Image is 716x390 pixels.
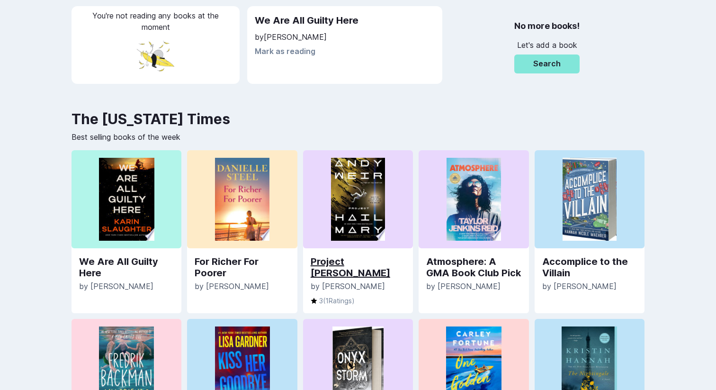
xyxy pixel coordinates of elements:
[255,31,434,43] p: by [PERSON_NAME]
[79,256,174,279] a: We Are All Guilty Here
[195,281,289,292] p: by
[542,281,637,292] p: by
[81,10,230,33] p: You're not reading any books at the moment
[79,281,174,292] p: by
[72,110,644,127] h2: The [US_STATE] Times
[426,281,521,292] p: by
[514,39,580,51] p: Let's add a book
[195,256,289,279] a: For Richer For Poorer
[255,14,434,27] h2: We Are All Guilty Here
[542,256,637,279] a: Accomplice to the Villain
[514,54,580,73] button: Search
[447,158,501,241] img: Woman paying for a purchase
[255,46,315,56] button: Mark as reading
[90,281,153,291] span: [PERSON_NAME]
[563,158,617,241] img: Woman paying for a purchase
[99,158,154,241] img: Woman paying for a purchase
[554,281,617,291] span: [PERSON_NAME]
[132,33,179,80] img: floater.png
[331,158,385,241] img: Woman paying for a purchase
[426,256,521,279] a: Atmosphere: A GMA Book Club Pick
[438,281,501,291] span: [PERSON_NAME]
[215,158,269,241] img: Woman paying for a purchase
[311,256,405,279] a: Project [PERSON_NAME]
[514,17,580,36] h2: No more books!
[311,296,405,306] p: 3 ( 1 Ratings)
[311,281,405,292] p: by
[72,131,644,143] p: Best selling books of the week
[206,281,269,291] span: [PERSON_NAME]
[322,281,385,291] span: [PERSON_NAME]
